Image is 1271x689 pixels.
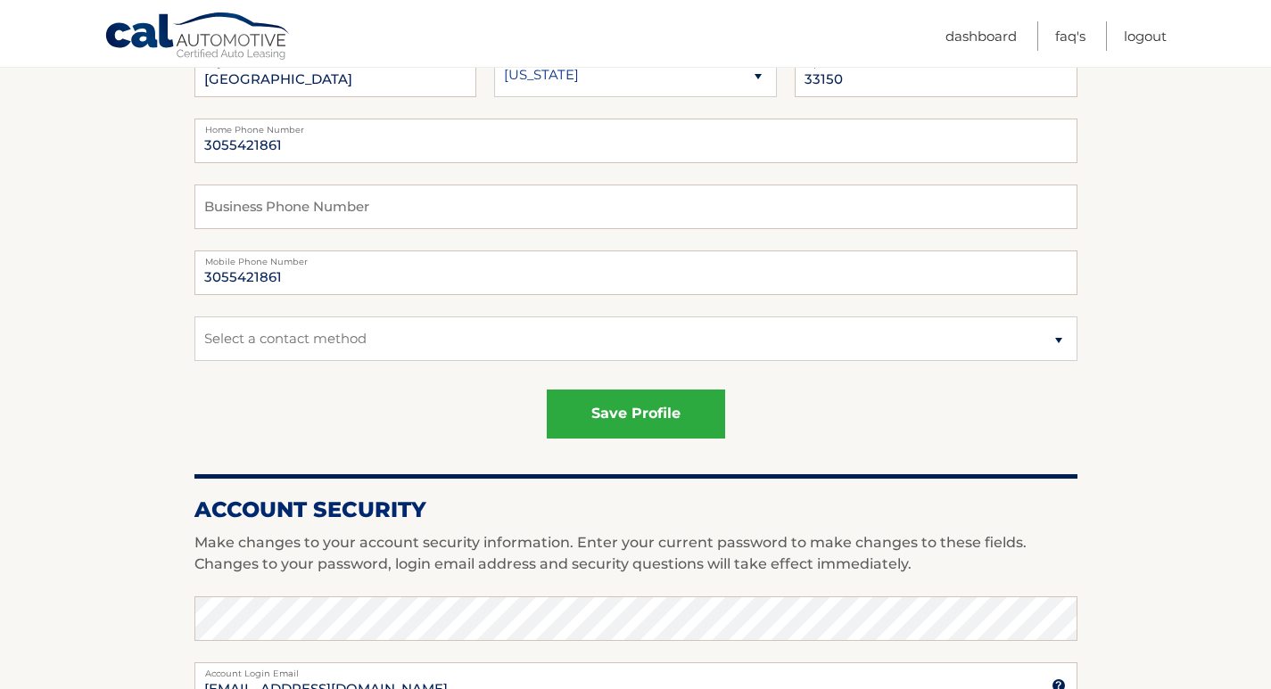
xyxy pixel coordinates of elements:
[1124,21,1167,51] a: Logout
[104,12,292,63] a: Cal Automotive
[1055,21,1085,51] a: FAQ's
[194,119,1077,133] label: Home Phone Number
[194,250,1077,265] label: Mobile Phone Number
[194,662,1077,677] label: Account Login Email
[547,390,725,439] button: save profile
[795,53,1077,97] input: Zip
[945,21,1017,51] a: Dashboard
[194,532,1077,575] p: Make changes to your account security information. Enter your current password to make changes to...
[194,250,1077,295] input: Mobile Phone Number
[194,185,1077,229] input: Business Phone Number
[194,53,477,97] input: City
[194,496,1077,523] h2: Account Security
[194,119,1077,163] input: Home Phone Number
